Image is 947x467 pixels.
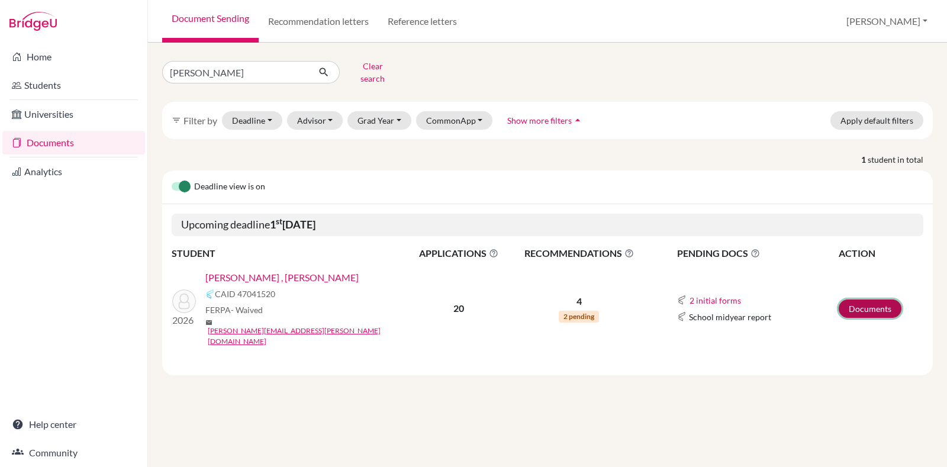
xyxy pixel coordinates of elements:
a: Students [2,73,145,97]
th: STUDENT [172,246,408,261]
button: Deadline [222,111,282,130]
span: Filter by [183,115,217,126]
a: [PERSON_NAME] , [PERSON_NAME] [205,270,359,285]
span: Deadline view is on [194,180,265,194]
a: Help center [2,413,145,436]
p: 2026 [172,313,196,327]
span: 2 pending [559,311,599,323]
span: RECOMMENDATIONS [510,246,648,260]
button: Advisor [287,111,343,130]
p: 4 [510,294,648,308]
img: Bridge-U [9,12,57,31]
a: Universities [2,102,145,126]
img: Common App logo [677,295,687,305]
span: APPLICATIONS [409,246,509,260]
button: Apply default filters [830,111,923,130]
a: Analytics [2,160,145,183]
img: Common App logo [205,289,215,299]
img: Common App logo [677,312,687,321]
button: CommonApp [416,111,493,130]
b: 1 [DATE] [270,218,315,231]
span: student in total [868,153,933,166]
span: CAID 47041520 [215,288,275,300]
i: filter_list [172,115,181,125]
span: mail [205,319,212,326]
a: [PERSON_NAME][EMAIL_ADDRESS][PERSON_NAME][DOMAIN_NAME] [208,326,417,347]
i: arrow_drop_up [572,114,584,126]
span: - Waived [231,305,263,315]
img: Jonan , Dalvin Diraviam [172,289,196,313]
button: [PERSON_NAME] [841,10,933,33]
span: FERPA [205,304,263,316]
input: Find student by name... [162,61,309,83]
button: 2 initial forms [689,294,742,307]
th: ACTION [838,246,923,261]
strong: 1 [861,153,868,166]
a: Documents [839,299,901,318]
button: Show more filtersarrow_drop_up [497,111,594,130]
span: School midyear report [689,311,771,323]
a: Home [2,45,145,69]
a: Community [2,441,145,465]
button: Grad Year [347,111,411,130]
span: Show more filters [507,115,572,125]
h5: Upcoming deadline [172,214,923,236]
span: PENDING DOCS [677,246,838,260]
sup: st [276,217,282,226]
button: Clear search [340,57,405,88]
a: Documents [2,131,145,154]
b: 20 [453,302,464,314]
